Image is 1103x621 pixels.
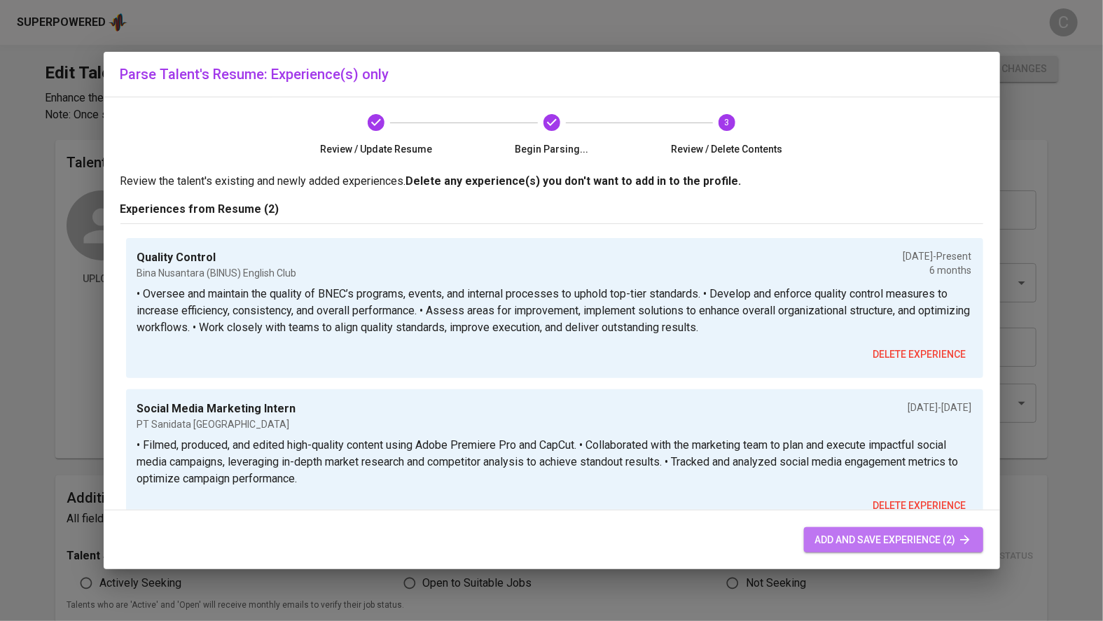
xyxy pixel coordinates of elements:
[137,249,297,266] p: Quality Control
[120,201,983,218] p: Experiences from Resume (2)
[873,346,966,363] span: delete experience
[873,497,966,515] span: delete experience
[137,286,972,336] p: • Oversee and maintain the quality of BNEC’s programs, events, and internal processes to uphold t...
[868,493,972,519] button: delete experience
[645,142,810,156] span: Review / Delete Contents
[804,527,983,553] button: add and save experience (2)
[815,531,972,549] span: add and save experience (2)
[903,249,972,263] p: [DATE] - Present
[469,142,634,156] span: Begin Parsing...
[137,437,972,487] p: • Filmed, produced, and edited high-quality content using Adobe Premiere Pro and CapCut. • Collab...
[294,142,459,156] span: Review / Update Resume
[137,417,296,431] p: PT Sanidata [GEOGRAPHIC_DATA]
[908,400,972,414] p: [DATE] - [DATE]
[137,266,297,280] p: Bina Nusantara (BINUS) English Club
[725,118,730,127] text: 3
[120,63,983,85] h6: Parse Talent's Resume: Experience(s) only
[137,400,296,417] p: Social Media Marketing Intern
[868,342,972,368] button: delete experience
[406,174,742,188] b: Delete any experience(s) you don't want to add in to the profile.
[120,173,983,190] p: Review the talent's existing and newly added experiences.
[903,263,972,277] p: 6 months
